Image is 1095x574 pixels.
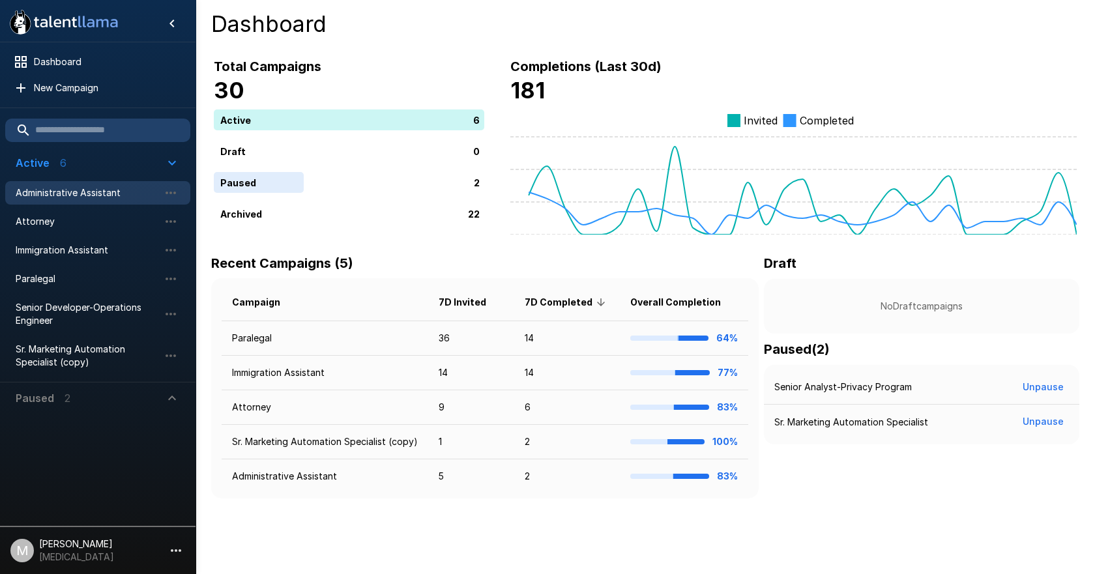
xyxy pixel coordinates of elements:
td: Sr. Marketing Automation Specialist (copy) [222,425,428,459]
b: 100% [712,436,738,447]
b: 64% [716,332,738,343]
p: 2 [474,175,480,189]
h4: Dashboard [211,10,1079,38]
td: 9 [428,390,514,425]
b: 30 [214,77,244,104]
span: Campaign [232,294,297,310]
td: Paralegal [222,321,428,356]
td: 14 [514,321,620,356]
b: Completions (Last 30d) [510,59,662,74]
b: Draft [764,255,796,271]
b: 181 [510,77,545,104]
td: Administrative Assistant [222,459,428,494]
span: 7D Completed [525,294,609,310]
td: 14 [514,356,620,390]
p: Senior Analyst-Privacy Program [774,380,912,394]
td: Attorney [222,390,428,425]
td: 1 [428,425,514,459]
b: 83% [717,401,738,412]
button: Unpause [1017,375,1069,399]
b: 83% [717,470,738,481]
p: 22 [468,207,480,220]
p: Sr. Marketing Automation Specialist [774,416,928,429]
p: 0 [473,144,480,158]
td: 36 [428,321,514,356]
p: No Draft campaigns [785,300,1058,313]
span: Overall Completion [630,294,738,310]
p: 6 [473,113,480,126]
td: 2 [514,425,620,459]
b: 77% [718,367,738,378]
td: 2 [514,459,620,494]
td: 6 [514,390,620,425]
td: 14 [428,356,514,390]
span: 7D Invited [439,294,503,310]
td: Immigration Assistant [222,356,428,390]
b: Recent Campaigns (5) [211,255,353,271]
td: 5 [428,459,514,494]
button: Unpause [1017,410,1069,434]
b: Paused ( 2 ) [764,341,830,357]
b: Total Campaigns [214,59,321,74]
